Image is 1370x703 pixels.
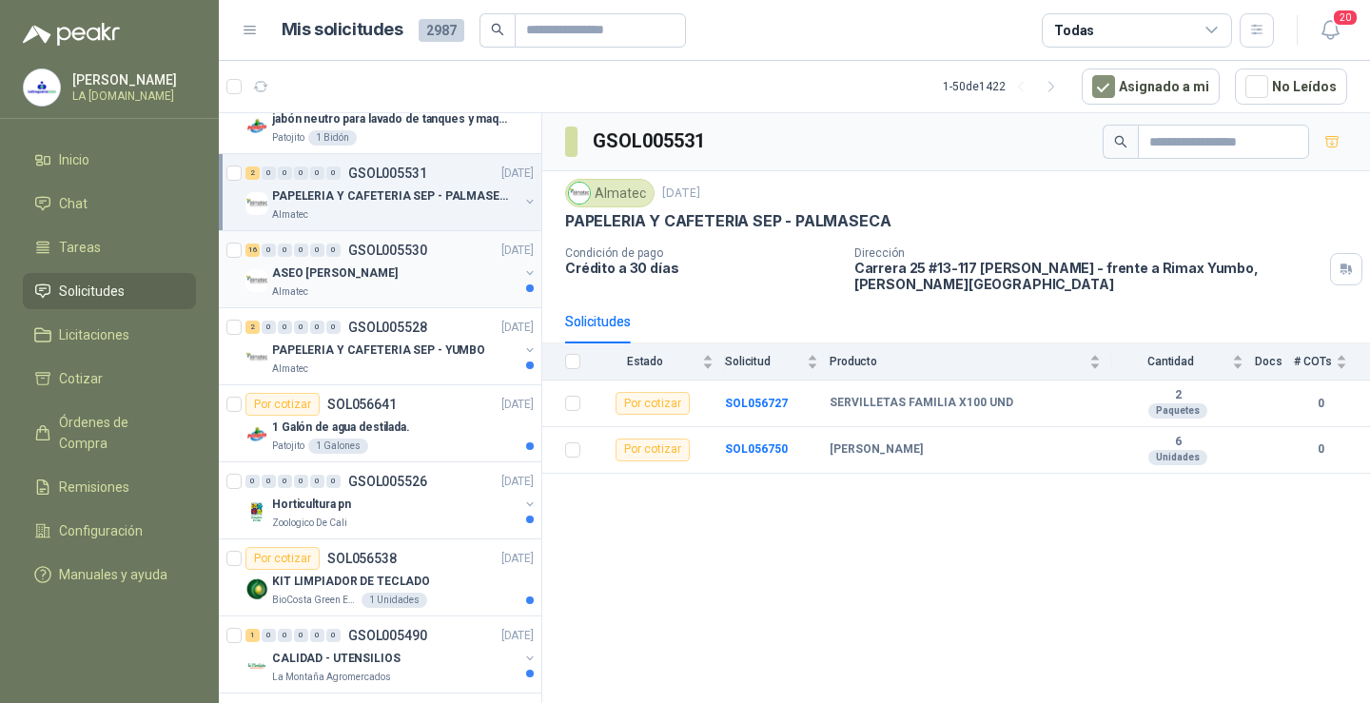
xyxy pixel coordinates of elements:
[294,321,308,334] div: 0
[23,513,196,549] a: Configuración
[348,629,427,642] p: GSOL005490
[245,244,260,257] div: 16
[830,396,1013,411] b: SERVILLETAS FAMILIA X100 UND
[219,385,541,462] a: Por cotizarSOL056641[DATE] Company Logo1 Galón de agua destilada.Patojito1 Galones
[592,355,698,368] span: Estado
[1294,355,1332,368] span: # COTs
[1114,135,1127,148] span: search
[245,547,320,570] div: Por cotizar
[23,361,196,397] a: Cotizar
[326,629,341,642] div: 0
[272,516,347,531] p: Zoologico De Cali
[1082,68,1220,105] button: Asignado a mi
[830,355,1086,368] span: Producto
[1112,388,1243,403] b: 2
[1294,440,1347,459] b: 0
[23,469,196,505] a: Remisiones
[245,269,268,292] img: Company Logo
[592,343,725,381] th: Estado
[59,368,103,389] span: Cotizar
[1054,20,1094,41] div: Todas
[23,317,196,353] a: Licitaciones
[294,475,308,488] div: 0
[272,342,485,360] p: PAPELERIA Y CAFETERIA SEP - YUMBO
[272,110,509,128] p: jabón neutro para lavado de tanques y maquinas.
[294,244,308,257] div: 0
[501,396,534,414] p: [DATE]
[491,23,504,36] span: search
[310,475,324,488] div: 0
[245,115,268,138] img: Company Logo
[565,311,631,332] div: Solicitudes
[854,260,1322,292] p: Carrera 25 #13-117 [PERSON_NAME] - frente a Rimax Yumbo , [PERSON_NAME][GEOGRAPHIC_DATA]
[272,593,358,608] p: BioCosta Green Energy S.A.S
[24,69,60,106] img: Company Logo
[278,475,292,488] div: 0
[501,473,534,491] p: [DATE]
[616,392,690,415] div: Por cotizar
[219,77,541,154] a: Por cotizarSOL056804[DATE] Company Logojabón neutro para lavado de tanques y maquinas.Patojito1 B...
[59,237,101,258] span: Tareas
[272,207,308,223] p: Almatec
[501,627,534,645] p: [DATE]
[278,244,292,257] div: 0
[1294,343,1370,381] th: # COTs
[245,577,268,600] img: Company Logo
[262,166,276,180] div: 0
[830,442,923,458] b: [PERSON_NAME]
[219,539,541,616] a: Por cotizarSOL056538[DATE] Company LogoKIT LIMPIADOR DE TECLADOBioCosta Green Energy S.A.S1 Unidades
[310,244,324,257] div: 0
[59,324,129,345] span: Licitaciones
[59,520,143,541] span: Configuración
[245,393,320,416] div: Por cotizar
[565,260,839,276] p: Crédito a 30 días
[294,629,308,642] div: 0
[59,564,167,585] span: Manuales y ayuda
[245,470,538,531] a: 0 0 0 0 0 0 GSOL005526[DATE] Company LogoHorticultura pnZoologico De Cali
[326,321,341,334] div: 0
[565,246,839,260] p: Condición de pago
[501,242,534,260] p: [DATE]
[854,246,1322,260] p: Dirección
[272,130,304,146] p: Patojito
[59,193,88,214] span: Chat
[830,343,1112,381] th: Producto
[501,550,534,568] p: [DATE]
[23,557,196,593] a: Manuales y ayuda
[1235,68,1347,105] button: No Leídos
[245,629,260,642] div: 1
[23,186,196,222] a: Chat
[272,573,430,591] p: KIT LIMPIADOR DE TECLADO
[245,624,538,685] a: 1 0 0 0 0 0 GSOL005490[DATE] Company LogoCALIDAD - UTENSILIOSLa Montaña Agromercados
[23,142,196,178] a: Inicio
[272,670,391,685] p: La Montaña Agromercados
[1112,343,1255,381] th: Cantidad
[245,346,268,369] img: Company Logo
[262,244,276,257] div: 0
[1112,435,1243,450] b: 6
[327,552,397,565] p: SOL056538
[725,442,788,456] a: SOL056750
[310,166,324,180] div: 0
[278,166,292,180] div: 0
[419,19,464,42] span: 2987
[245,423,268,446] img: Company Logo
[1112,355,1228,368] span: Cantidad
[501,165,534,183] p: [DATE]
[362,593,427,608] div: 1 Unidades
[23,404,196,461] a: Órdenes de Compra
[565,211,890,231] p: PAPELERIA Y CAFETERIA SEP - PALMASECA
[308,439,368,454] div: 1 Galones
[593,127,708,156] h3: GSOL005531
[1332,9,1359,27] span: 20
[245,475,260,488] div: 0
[272,650,401,668] p: CALIDAD - UTENSILIOS
[662,185,700,203] p: [DATE]
[272,187,509,205] p: PAPELERIA Y CAFETERIA SEP - PALMASECA
[59,412,178,454] span: Órdenes de Compra
[326,166,341,180] div: 0
[59,281,125,302] span: Solicitudes
[348,166,427,180] p: GSOL005531
[272,361,308,377] p: Almatec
